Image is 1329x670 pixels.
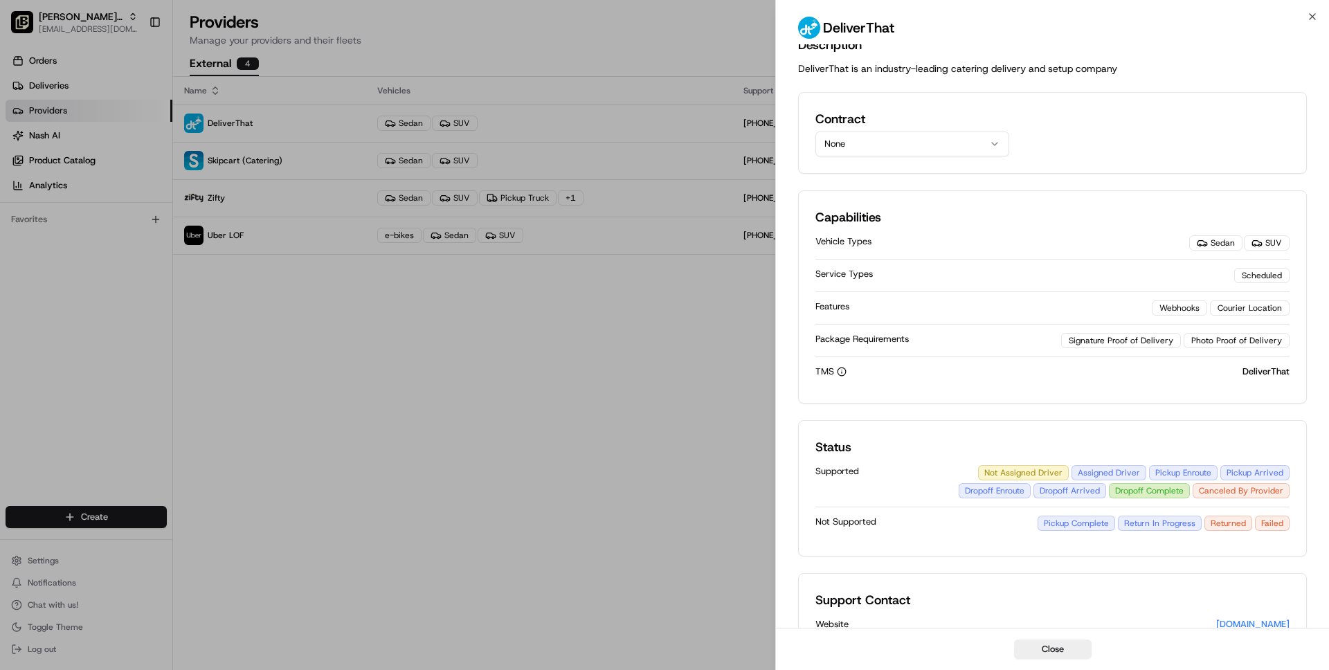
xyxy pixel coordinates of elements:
[111,195,228,220] a: 💻API Documentation
[47,132,227,146] div: Start new chat
[815,109,1009,129] h2: Contract
[47,146,175,157] div: We're available if you need us!
[14,55,252,78] p: Welcome 👋
[815,516,1027,528] span: Not Supported
[815,618,1216,631] div: Website
[1061,333,1181,348] div: Signature Proof of Delivery
[36,89,228,104] input: Clear
[14,202,25,213] div: 📗
[1242,365,1290,378] p: DeliverThat
[815,268,1234,280] div: Service Types
[815,208,1290,227] h2: Capabilities
[1216,618,1290,630] a: [DOMAIN_NAME]
[815,300,1152,313] div: Features
[823,18,894,37] h2: DeliverThat
[14,14,42,42] img: Nash
[117,202,128,213] div: 💻
[138,235,168,245] span: Pylon
[98,234,168,245] a: Powered byPylon
[1152,300,1207,316] div: Webhooks
[815,365,1242,378] div: TMS
[8,195,111,220] a: 📗Knowledge Base
[815,437,1290,457] h2: Status
[798,17,820,39] img: profile_deliverthat_partner.png
[815,235,1189,248] div: Vehicle Types
[14,132,39,157] img: 1736555255976-a54dd68f-1ca7-489b-9aae-adbdc363a1c4
[815,333,1061,345] div: Package Requirements
[815,465,910,478] span: Supported
[798,62,1307,75] p: DeliverThat is an industry-leading catering delivery and setup company
[235,136,252,153] button: Start new chat
[131,201,222,215] span: API Documentation
[1014,640,1092,659] button: Close
[1189,235,1242,251] div: Sedan
[1210,300,1290,316] div: Courier Location
[1184,333,1290,348] div: Photo Proof of Delivery
[1244,235,1290,251] div: SUV
[798,35,1307,55] h2: Description
[28,201,106,215] span: Knowledge Base
[815,590,1290,610] h2: Support Contact
[1234,268,1290,283] div: Scheduled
